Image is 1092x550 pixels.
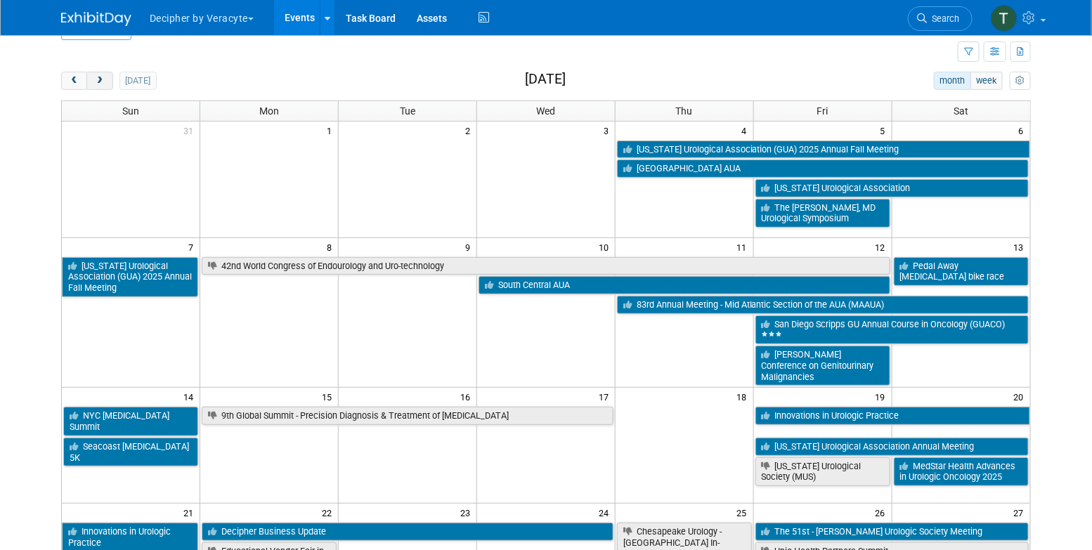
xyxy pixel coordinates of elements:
[894,457,1029,486] a: MedStar Health Advances in Urologic Oncology 2025
[1010,72,1031,90] button: myCustomButton
[202,257,890,275] a: 42nd World Congress of Endourology and Uro-technology
[874,238,892,256] span: 12
[755,199,890,228] a: The [PERSON_NAME], MD Urological Symposium
[400,105,415,117] span: Tue
[525,72,566,87] h2: [DATE]
[736,388,753,405] span: 18
[755,346,890,386] a: [PERSON_NAME] Conference on Genitourinary Malignancies
[602,122,615,139] span: 3
[597,238,615,256] span: 10
[755,179,1029,197] a: [US_STATE] Urological Association
[676,105,693,117] span: Thu
[894,257,1029,286] a: Pedal Away [MEDICAL_DATA] bike race
[182,504,200,521] span: 21
[320,504,338,521] span: 22
[63,407,198,436] a: NYC [MEDICAL_DATA] Summit
[119,72,157,90] button: [DATE]
[187,238,200,256] span: 7
[736,238,753,256] span: 11
[459,504,476,521] span: 23
[325,238,338,256] span: 8
[62,257,198,297] a: [US_STATE] Urological Association (GUA) 2025 Annual Fall Meeting
[320,388,338,405] span: 15
[1013,388,1030,405] span: 20
[617,159,1029,178] a: [GEOGRAPHIC_DATA] AUA
[755,407,1030,425] a: Innovations in Urologic Practice
[464,238,476,256] span: 9
[934,72,971,90] button: month
[755,438,1029,456] a: [US_STATE] Urological Association Annual Meeting
[61,12,131,26] img: ExhibitDay
[741,122,753,139] span: 4
[927,13,959,24] span: Search
[597,504,615,521] span: 24
[970,72,1003,90] button: week
[202,407,613,425] a: 9th Global Summit - Precision Diagnosis & Treatment of [MEDICAL_DATA]
[954,105,968,117] span: Sat
[617,140,1030,159] a: [US_STATE] Urological Association (GUA) 2025 Annual Fall Meeting
[755,523,1029,541] a: The 51st - [PERSON_NAME] Urologic Society Meeting
[755,457,890,486] a: [US_STATE] Urological Society (MUS)
[1015,77,1025,86] i: Personalize Calendar
[86,72,112,90] button: next
[479,276,890,294] a: South Central AUA
[908,6,973,31] a: Search
[874,388,892,405] span: 19
[755,315,1029,344] a: San Diego Scripps GU Annual Course in Oncology (GUACO)
[597,388,615,405] span: 17
[536,105,555,117] span: Wed
[464,122,476,139] span: 2
[63,438,198,466] a: Seacoast [MEDICAL_DATA] 5K
[202,523,613,541] a: Decipher Business Update
[736,504,753,521] span: 25
[325,122,338,139] span: 1
[1013,504,1030,521] span: 27
[617,296,1029,314] a: 83rd Annual Meeting - Mid Atlantic Section of the AUA (MAAUA)
[1013,238,1030,256] span: 13
[817,105,828,117] span: Fri
[874,504,892,521] span: 26
[1018,122,1030,139] span: 6
[879,122,892,139] span: 5
[182,122,200,139] span: 31
[122,105,139,117] span: Sun
[459,388,476,405] span: 16
[259,105,279,117] span: Mon
[991,5,1018,32] img: Tony Alvarado
[61,72,87,90] button: prev
[182,388,200,405] span: 14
